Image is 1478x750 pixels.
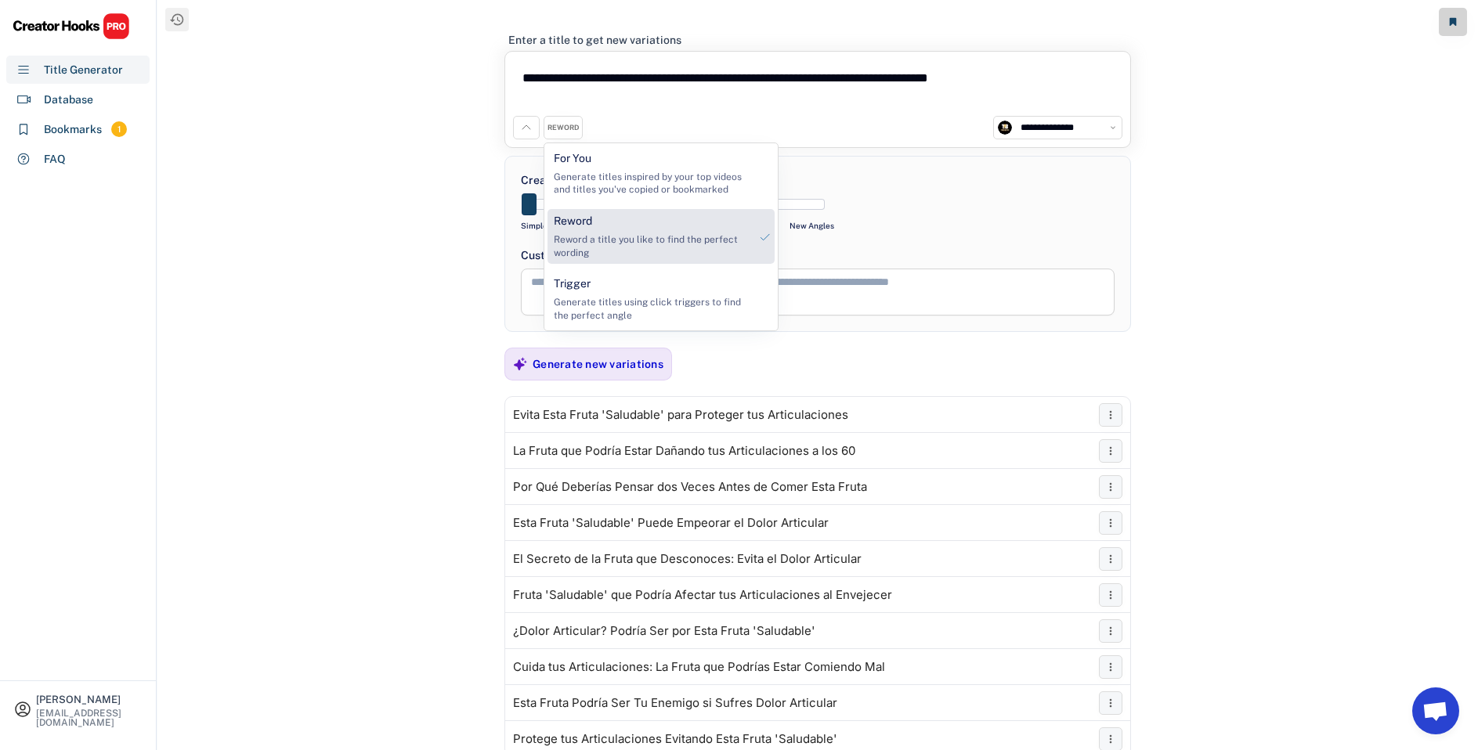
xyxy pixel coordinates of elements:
div: Cuida tus Articulaciones: La Fruta que Podrías Estar Comiendo Mal [513,661,885,673]
div: Esta Fruta Podría Ser Tu Enemigo si Sufres Dolor Articular [513,697,837,709]
div: REWORD [547,123,579,133]
img: CHPRO%20Logo.svg [13,13,130,40]
a: Chat abierto [1412,687,1459,734]
div: FAQ [44,151,66,168]
div: [EMAIL_ADDRESS][DOMAIN_NAME] [36,709,143,727]
div: 1 [111,123,127,136]
div: Custom instructions [521,247,1115,264]
div: Reword [554,214,592,229]
div: Simple Reword [521,220,578,232]
div: La Fruta que Podría Estar Dañando tus Articulaciones a los 60 [513,445,855,457]
div: Creativity Level [521,172,603,189]
div: Evita Esta Fruta 'Saludable' para Proteger tus Articulaciones [513,409,848,421]
div: Trigger [554,276,591,292]
div: Generate new variations [533,357,663,371]
div: Title Generator [44,62,123,78]
div: Database [44,92,93,108]
div: Fruta 'Saludable' que Podría Afectar tus Articulaciones al Envejecer [513,589,892,601]
div: Generate titles using click triggers to find the perfect angle [554,296,749,323]
div: For You [554,151,591,167]
img: channels4_profile.jpg [998,121,1012,135]
div: Protege tus Articulaciones Evitando Esta Fruta 'Saludable' [513,733,837,745]
div: Generate titles inspired by your top videos and titles you've copied or bookmarked [554,171,749,197]
div: Enter a title to get new variations [508,33,681,47]
div: Por Qué Deberías Pensar dos Veces Antes de Comer Esta Fruta [513,481,867,493]
div: Reword a title you like to find the perfect wording [554,233,749,260]
div: ¿Dolor Articular? Podría Ser por Esta Fruta 'Saludable' [513,625,815,637]
div: New Angles [790,220,834,232]
div: Bookmarks [44,121,102,138]
div: El Secreto de la Fruta que Desconoces: Evita el Dolor Articular [513,553,862,565]
div: Esta Fruta 'Saludable' Puede Empeorar el Dolor Articular [513,517,829,529]
div: [PERSON_NAME] [36,694,143,705]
